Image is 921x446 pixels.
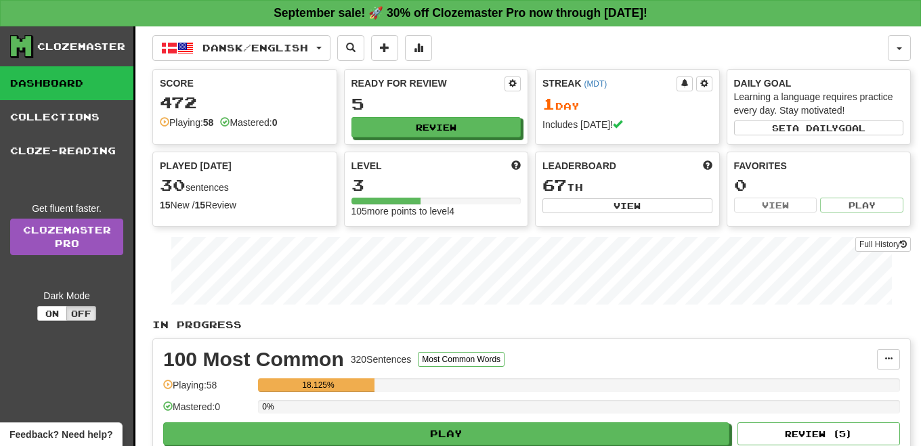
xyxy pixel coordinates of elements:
[220,116,277,129] div: Mastered:
[542,198,712,213] button: View
[542,95,712,113] div: Day
[734,76,904,90] div: Daily Goal
[66,306,96,321] button: Off
[194,200,205,210] strong: 15
[792,123,838,133] span: a daily
[152,35,330,61] button: Dansk/English
[542,118,712,131] div: Includes [DATE]!
[37,306,67,321] button: On
[418,352,505,367] button: Most Common Words
[542,175,567,194] span: 67
[160,94,330,111] div: 472
[160,159,232,173] span: Played [DATE]
[160,198,330,212] div: New / Review
[274,6,647,20] strong: September sale! 🚀 30% off Clozemaster Pro now through [DATE]!
[160,177,330,194] div: sentences
[405,35,432,61] button: More stats
[272,117,278,128] strong: 0
[262,378,374,392] div: 18.125%
[9,428,112,441] span: Open feedback widget
[734,177,904,194] div: 0
[160,116,213,129] div: Playing:
[160,175,186,194] span: 30
[734,90,904,117] div: Learning a language requires practice every day. Stay motivated!
[351,353,412,366] div: 320 Sentences
[10,219,123,255] a: ClozemasterPro
[542,76,677,90] div: Streak
[163,422,729,445] button: Play
[163,400,251,422] div: Mastered: 0
[542,159,616,173] span: Leaderboard
[163,378,251,401] div: Playing: 58
[203,117,214,128] strong: 58
[202,42,308,53] span: Dansk / English
[820,198,903,213] button: Play
[351,117,521,137] button: Review
[10,202,123,215] div: Get fluent faster.
[351,177,521,194] div: 3
[737,422,900,445] button: Review (5)
[734,159,904,173] div: Favorites
[37,40,125,53] div: Clozemaster
[855,237,911,252] button: Full History
[734,198,817,213] button: View
[337,35,364,61] button: Search sentences
[511,159,521,173] span: Score more points to level up
[734,120,904,135] button: Seta dailygoal
[584,79,607,89] a: (MDT)
[351,204,521,218] div: 105 more points to level 4
[10,289,123,303] div: Dark Mode
[703,159,712,173] span: This week in points, UTC
[371,35,398,61] button: Add sentence to collection
[351,76,505,90] div: Ready for Review
[542,94,555,113] span: 1
[351,95,521,112] div: 5
[542,177,712,194] div: th
[160,200,171,210] strong: 15
[163,349,344,370] div: 100 Most Common
[160,76,330,90] div: Score
[351,159,382,173] span: Level
[152,318,911,332] p: In Progress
